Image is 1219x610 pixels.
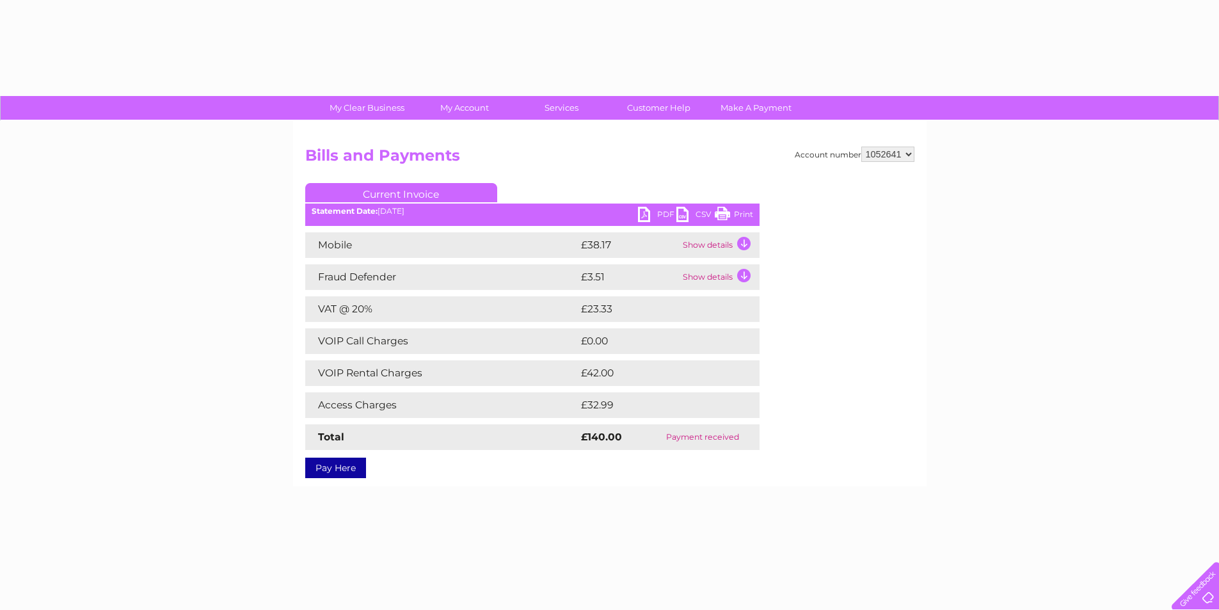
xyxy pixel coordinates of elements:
td: Access Charges [305,392,578,418]
strong: £140.00 [581,431,622,443]
a: My Clear Business [314,96,420,120]
a: My Account [411,96,517,120]
h2: Bills and Payments [305,147,914,171]
td: Payment received [646,424,760,450]
td: £42.00 [578,360,734,386]
td: Mobile [305,232,578,258]
td: £38.17 [578,232,680,258]
div: [DATE] [305,207,760,216]
a: Pay Here [305,458,366,478]
a: Customer Help [606,96,712,120]
td: £3.51 [578,264,680,290]
td: £23.33 [578,296,733,322]
a: Current Invoice [305,183,497,202]
div: Account number [795,147,914,162]
a: Make A Payment [703,96,809,120]
td: VOIP Call Charges [305,328,578,354]
td: Show details [680,264,760,290]
b: Statement Date: [312,206,378,216]
td: £32.99 [578,392,734,418]
a: CSV [676,207,715,225]
td: £0.00 [578,328,730,354]
a: Print [715,207,753,225]
td: Fraud Defender [305,264,578,290]
td: Show details [680,232,760,258]
a: Services [509,96,614,120]
td: VOIP Rental Charges [305,360,578,386]
a: PDF [638,207,676,225]
strong: Total [318,431,344,443]
td: VAT @ 20% [305,296,578,322]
